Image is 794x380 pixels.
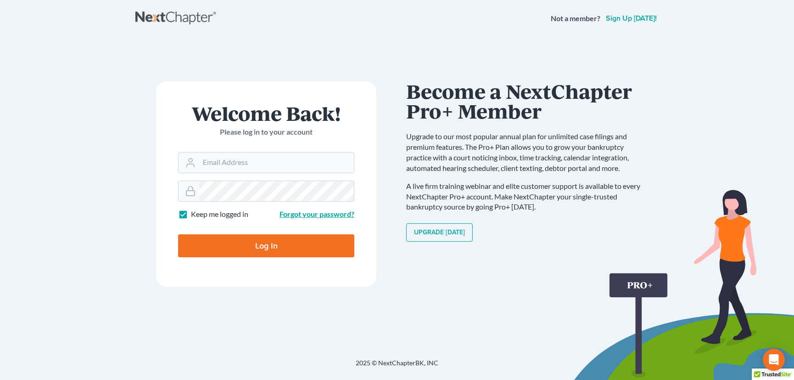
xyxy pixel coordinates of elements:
[406,181,649,213] p: A live firm training webinar and elite customer support is available to every NextChapter Pro+ ac...
[178,234,354,257] input: Log In
[406,81,649,120] h1: Become a NextChapter Pro+ Member
[191,209,248,220] label: Keep me logged in
[135,358,659,375] div: 2025 © NextChapterBK, INC
[763,349,785,371] div: Open Intercom Messenger
[551,13,600,24] strong: Not a member?
[280,210,354,218] a: Forgot your password?
[406,131,649,173] p: Upgrade to our most popular annual plan for unlimited case filings and premium features. The Pro+...
[406,223,473,242] a: Upgrade [DATE]
[178,103,354,123] h1: Welcome Back!
[604,15,659,22] a: Sign up [DATE]!
[178,127,354,137] p: Please log in to your account
[199,153,354,173] input: Email Address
